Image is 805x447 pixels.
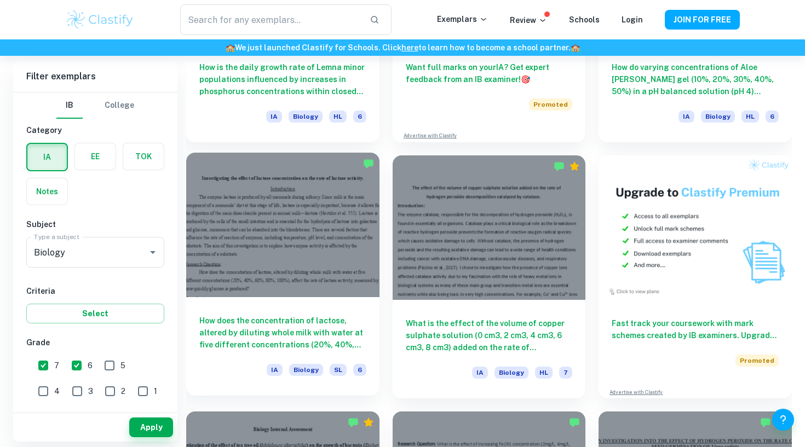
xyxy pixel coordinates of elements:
[363,417,374,428] div: Premium
[56,92,134,119] div: Filter type choice
[26,285,164,297] h6: Criteria
[180,4,361,35] input: Search for any exemplars...
[266,111,282,123] span: IA
[120,359,125,371] span: 5
[65,9,135,31] img: Clastify logo
[569,417,580,428] img: Marked
[105,92,134,119] button: College
[26,218,164,230] h6: Subject
[353,364,366,376] span: 6
[406,61,573,85] h6: Want full marks on your IA ? Get expert feedback from an IB examiner!
[226,43,235,52] span: 🏫
[27,144,67,170] button: IA
[348,417,359,428] img: Marked
[510,14,547,26] p: Review
[289,111,323,123] span: Biology
[665,10,740,30] button: JOIN FOR FREE
[406,317,573,353] h6: What is the effect of the volume of copper sulphate solution (0 cm3, 2 cm3, 4 cm3, 6 cm3, 8 cm3) ...
[26,124,164,136] h6: Category
[393,155,586,398] a: What is the effect of the volume of copper sulphate solution (0 cm3, 2 cm3, 4 cm3, 6 cm3, 8 cm3) ...
[88,359,93,371] span: 6
[401,43,418,52] a: here
[535,367,553,379] span: HL
[2,42,803,54] h6: We just launched Clastify for Schools. Click to learn how to become a school partner.
[569,15,600,24] a: Schools
[701,111,735,123] span: Biology
[571,43,580,52] span: 🏫
[472,367,488,379] span: IA
[54,359,59,371] span: 7
[363,158,374,169] img: Marked
[772,409,794,431] button: Help and Feedback
[75,143,116,170] button: EE
[735,355,779,367] span: Promoted
[199,61,366,97] h6: How is the daily growth rate of Lemna minor populations influenced by increases in phosphorus con...
[437,13,488,25] p: Exemplars
[404,132,457,140] a: Advertise with Clastify
[329,111,347,123] span: HL
[599,155,792,300] img: Thumbnail
[330,364,347,376] span: SL
[521,75,530,84] span: 🎯
[529,98,572,111] span: Promoted
[56,92,83,119] button: IB
[154,385,157,397] span: 1
[495,367,528,379] span: Biology
[54,385,60,397] span: 4
[186,155,380,398] a: How does the concentration of lactose, altered by diluting whole milk with water at five differen...
[123,143,164,170] button: TOK
[554,161,565,172] img: Marked
[145,245,160,260] button: Open
[26,336,164,349] h6: Grade
[88,385,93,397] span: 3
[13,61,177,92] h6: Filter exemplars
[766,111,779,123] span: 6
[26,304,164,323] button: Select
[121,385,125,397] span: 2
[353,111,366,123] span: 6
[129,417,173,437] button: Apply
[34,232,79,241] label: Type a subject
[289,364,323,376] span: Biology
[27,178,67,205] button: Notes
[610,388,663,396] a: Advertise with Clastify
[559,367,572,379] span: 7
[267,364,283,376] span: IA
[612,317,779,341] h6: Fast track your coursework with mark schemes created by IB examiners. Upgrade now
[760,417,771,428] img: Marked
[569,161,580,172] div: Premium
[199,315,366,351] h6: How does the concentration of lactose, altered by diluting whole milk with water at five differen...
[622,15,643,24] a: Login
[679,111,694,123] span: IA
[741,111,759,123] span: HL
[612,61,779,97] h6: How do varying concentrations of Aloe [PERSON_NAME] gel (10%, 20%, 30%, 40%, 50%) in a pH balance...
